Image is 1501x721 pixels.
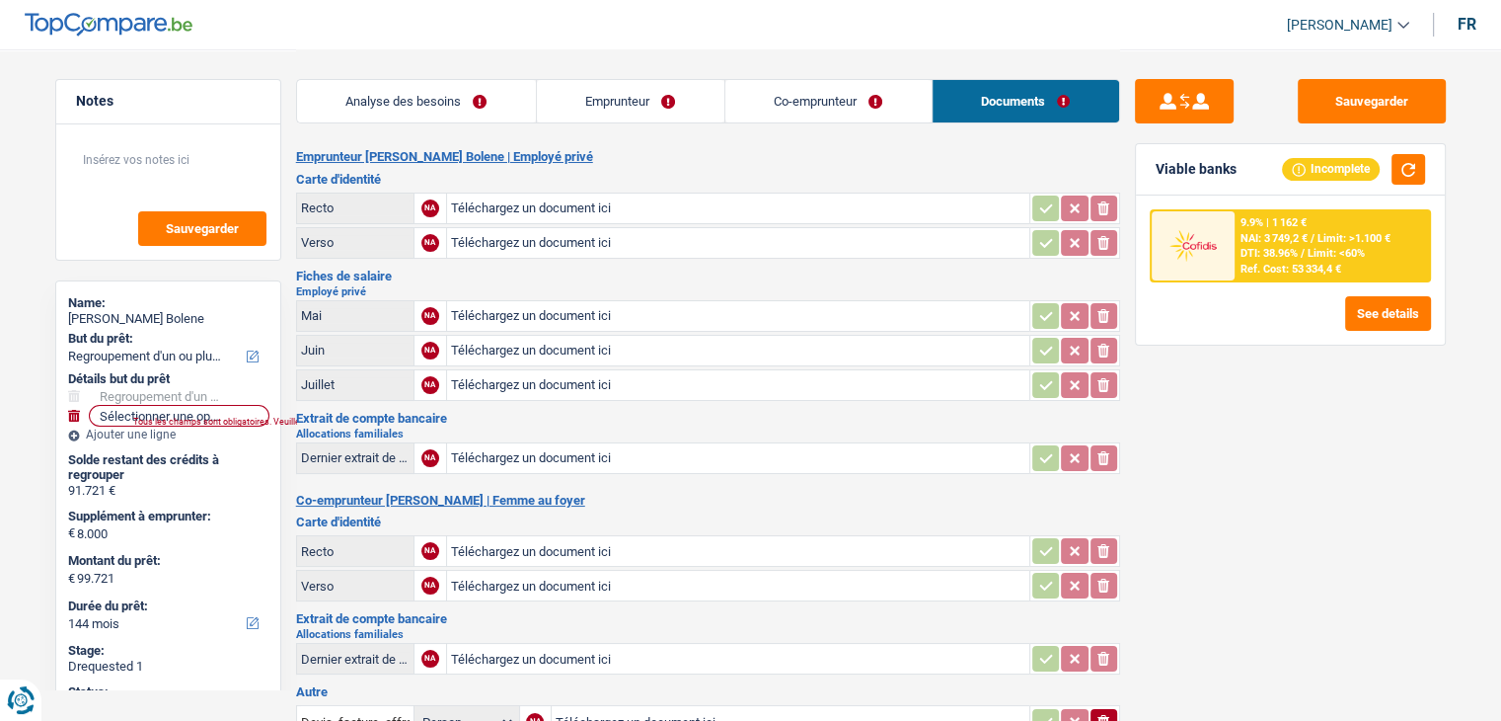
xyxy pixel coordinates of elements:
div: Viable banks [1156,161,1237,178]
div: [PERSON_NAME] Bolene [68,311,268,327]
div: NA [421,650,439,668]
div: Ref. Cost: 53 334,4 € [1240,263,1341,276]
div: Recto [301,544,410,559]
h2: Co-emprunteur [PERSON_NAME] | Femme au foyer [296,493,1120,509]
div: NA [421,542,439,560]
a: Co-emprunteur [725,80,932,122]
h3: Carte d'identité [296,516,1120,528]
div: Incomplete [1282,158,1380,180]
a: Emprunteur [537,80,724,122]
a: Analyse des besoins [297,80,536,122]
h3: Fiches de salaire [296,270,1120,282]
span: NAI: 3 749,2 € [1240,232,1308,245]
label: Durée du prêt: [68,599,264,614]
div: Juillet [301,377,410,392]
div: Dernier extrait de compte pour vos allocations familiales [301,450,410,465]
span: Limit: >1.100 € [1317,232,1390,245]
div: Verso [301,579,410,594]
div: NA [421,234,439,252]
div: Tous les champs sont obligatoires. Veuillez fournir une réponse plus longue [133,418,254,426]
label: But du prêt: [68,331,264,347]
div: NA [421,200,439,217]
span: € [68,571,75,587]
button: Sauvegarder [1298,79,1446,123]
span: € [68,525,75,541]
h3: Autre [296,685,1120,698]
span: / [1311,232,1314,245]
div: NA [421,449,439,467]
div: Name: [68,295,268,311]
div: NA [421,342,439,360]
div: Ajouter une ligne [68,428,268,441]
img: TopCompare Logo [25,13,192,37]
h2: Emprunteur [PERSON_NAME] Bolene | Employé privé [296,149,1120,165]
h3: Extrait de compte bancaire [296,612,1120,625]
div: Mai [301,308,410,323]
h5: Notes [76,93,261,110]
span: Limit: <60% [1308,247,1365,260]
h2: Employé privé [296,286,1120,297]
span: DTI: 38.96% [1240,247,1298,260]
label: Montant du prêt: [68,553,264,569]
div: 91.721 € [68,483,268,499]
div: Solde restant des crédits à regrouper [68,452,268,483]
button: Sauvegarder [138,211,266,246]
div: Verso [301,235,410,250]
div: Status: [68,684,268,700]
h2: Allocations familiales [296,429,1120,440]
div: Recto [301,200,410,215]
div: Stage: [68,643,268,659]
div: Juin [301,343,410,358]
label: Supplément à emprunter: [68,509,264,524]
div: fr [1458,15,1476,34]
div: Drequested 1 [68,659,268,675]
div: NA [421,376,439,394]
h2: Allocations familiales [296,629,1120,640]
a: Documents [933,80,1119,122]
a: [PERSON_NAME] [1271,9,1409,41]
span: Sauvegarder [166,222,239,235]
h3: Extrait de compte bancaire [296,412,1120,425]
div: NA [421,307,439,325]
div: Dernier extrait de compte pour vos allocations familiales [301,652,410,667]
div: 9.9% | 1 162 € [1240,216,1307,229]
div: Détails but du prêt [68,371,268,387]
h3: Carte d'identité [296,173,1120,186]
span: [PERSON_NAME] [1287,17,1392,34]
div: NA [421,577,439,595]
img: Cofidis [1157,227,1230,264]
span: / [1301,247,1305,260]
button: See details [1345,296,1431,331]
